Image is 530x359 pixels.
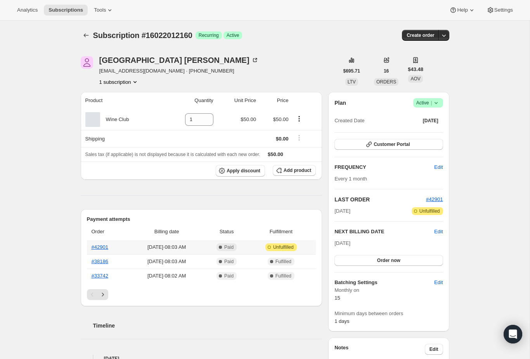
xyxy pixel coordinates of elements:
[407,32,434,38] span: Create order
[434,228,443,236] button: Edit
[343,68,360,74] span: $695.71
[494,7,513,13] span: Settings
[100,116,129,123] div: Wine Club
[199,32,219,38] span: Recurring
[89,5,118,16] button: Tools
[416,99,440,107] span: Active
[334,286,443,294] span: Monthly on
[334,240,350,246] span: [DATE]
[445,5,480,16] button: Help
[93,322,322,330] h2: Timeline
[81,130,163,147] th: Shipping
[504,325,522,343] div: Open Intercom Messenger
[334,139,443,150] button: Customer Portal
[384,68,389,74] span: 16
[377,257,400,264] span: Order now
[268,151,283,157] span: $50.00
[408,66,423,73] span: $43.48
[275,273,291,279] span: Fulfilled
[131,243,203,251] span: [DATE] · 08:03 AM
[418,115,443,126] button: [DATE]
[273,244,294,250] span: Unfulfilled
[334,279,434,286] h6: Batching Settings
[216,165,265,177] button: Apply discount
[419,208,440,214] span: Unfulfilled
[97,289,108,300] button: Next
[87,215,316,223] h2: Payment attempts
[224,244,234,250] span: Paid
[93,31,192,40] span: Subscription #16022012160
[99,56,259,64] div: [GEOGRAPHIC_DATA] [PERSON_NAME]
[227,168,260,174] span: Apply discount
[482,5,518,16] button: Settings
[224,258,234,265] span: Paid
[426,196,443,202] a: #42901
[426,196,443,203] button: #42901
[423,118,438,124] span: [DATE]
[457,7,468,13] span: Help
[334,99,346,107] h2: Plan
[334,163,434,171] h2: FREQUENCY
[163,92,216,109] th: Quantity
[425,344,443,355] button: Edit
[87,289,316,300] nav: Pagination
[12,5,42,16] button: Analytics
[81,92,163,109] th: Product
[273,165,316,176] button: Add product
[273,116,289,122] span: $50.00
[374,141,410,147] span: Customer Portal
[284,167,311,173] span: Add product
[99,78,139,86] button: Product actions
[48,7,83,13] span: Subscriptions
[92,244,108,250] a: #42901
[258,92,291,109] th: Price
[131,258,203,265] span: [DATE] · 08:03 AM
[430,346,438,352] span: Edit
[276,136,289,142] span: $0.00
[430,276,447,289] button: Edit
[87,223,129,240] th: Order
[251,228,311,236] span: Fulfillment
[334,255,443,266] button: Order now
[334,344,425,355] h3: Notes
[334,207,350,215] span: [DATE]
[379,66,393,76] button: 16
[293,134,305,142] button: Shipping actions
[334,117,364,125] span: Created Date
[85,152,260,157] span: Sales tax (if applicable) is not displayed because it is calculated with each new order.
[99,67,259,75] span: [EMAIL_ADDRESS][DOMAIN_NAME] · [PHONE_NUMBER]
[131,272,203,280] span: [DATE] · 08:02 AM
[227,32,239,38] span: Active
[431,100,432,106] span: |
[430,161,447,173] button: Edit
[81,56,93,69] span: Paris Korman
[348,79,356,85] span: LTV
[81,30,92,41] button: Subscriptions
[334,196,426,203] h2: LAST ORDER
[241,116,256,122] span: $50.00
[376,79,396,85] span: ORDERS
[434,279,443,286] span: Edit
[334,295,340,301] span: 15
[334,176,367,182] span: Every 1 month
[94,7,106,13] span: Tools
[275,258,291,265] span: Fulfilled
[410,76,420,82] span: AOV
[216,92,258,109] th: Unit Price
[131,228,203,236] span: Billing date
[334,310,443,317] span: Minimum days between orders
[92,258,108,264] a: #38186
[92,273,108,279] a: #33742
[434,163,443,171] span: Edit
[17,7,38,13] span: Analytics
[334,228,434,236] h2: NEXT BILLING DATE
[207,228,246,236] span: Status
[224,273,234,279] span: Paid
[44,5,88,16] button: Subscriptions
[339,66,365,76] button: $695.71
[334,318,349,324] span: 1 days
[293,114,305,123] button: Product actions
[402,30,439,41] button: Create order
